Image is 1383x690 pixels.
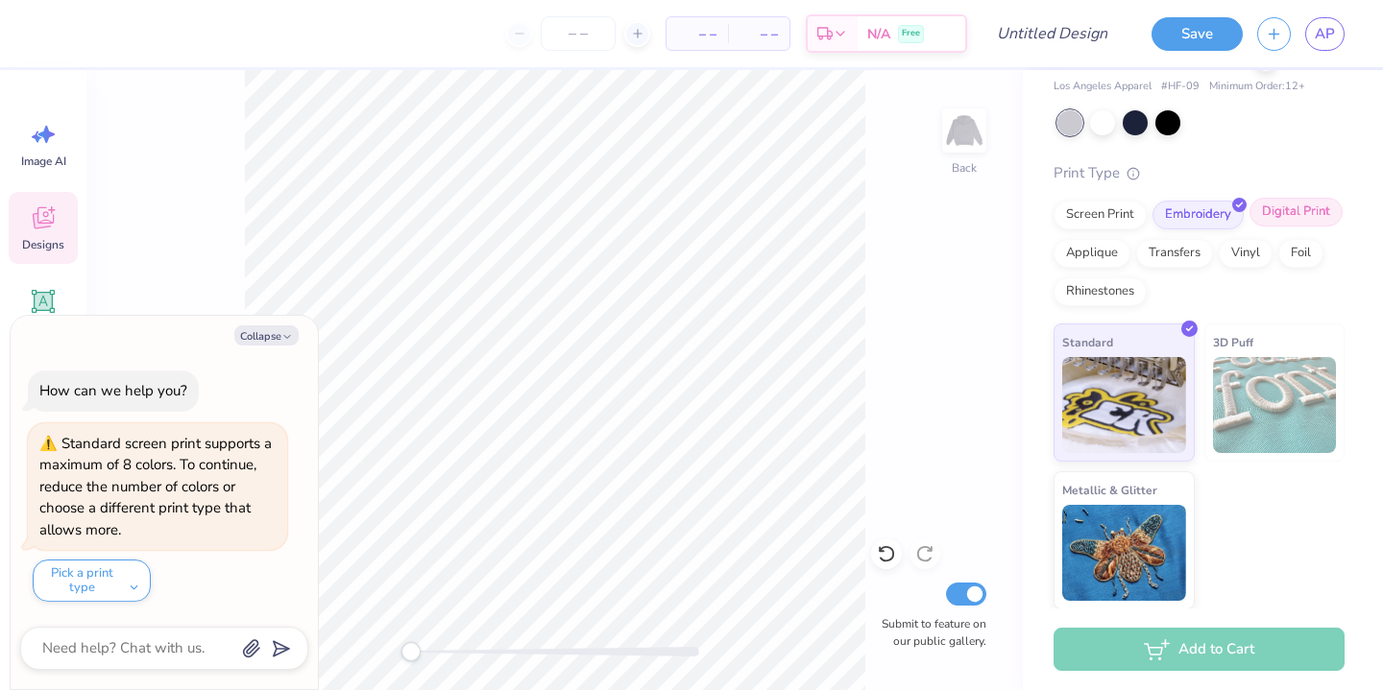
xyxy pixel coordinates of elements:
[1152,17,1243,51] button: Save
[871,615,986,650] label: Submit to feature on our public gallery.
[902,27,920,40] span: Free
[1054,239,1130,268] div: Applique
[1054,79,1152,95] span: Los Angeles Apparel
[678,24,716,44] span: – –
[952,159,977,177] div: Back
[234,325,299,345] button: Collapse
[1062,505,1186,601] img: Metallic & Glitter
[982,14,1123,53] input: Untitled Design
[401,642,421,661] div: Accessibility label
[1250,198,1343,226] div: Digital Print
[1054,162,1345,184] div: Print Type
[541,16,616,51] input: – –
[1213,357,1337,453] img: 3D Puff
[1054,201,1147,229] div: Screen Print
[1161,79,1200,95] span: # HF-09
[1305,17,1345,51] a: AP
[1152,201,1244,229] div: Embroidery
[1278,239,1323,268] div: Foil
[33,559,151,602] button: Pick a print type
[39,381,187,400] div: How can we help you?
[740,24,778,44] span: – –
[22,237,64,252] span: Designs
[39,434,272,539] div: Standard screen print supports a maximum of 8 colors. To continue, reduce the number of colors or...
[945,111,983,150] img: Back
[1315,23,1335,45] span: AP
[1062,332,1113,352] span: Standard
[867,24,890,44] span: N/A
[1136,239,1213,268] div: Transfers
[1213,332,1253,352] span: 3D Puff
[1062,480,1157,500] span: Metallic & Glitter
[1062,357,1186,453] img: Standard
[1209,79,1305,95] span: Minimum Order: 12 +
[1219,239,1273,268] div: Vinyl
[21,154,66,169] span: Image AI
[1054,277,1147,306] div: Rhinestones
